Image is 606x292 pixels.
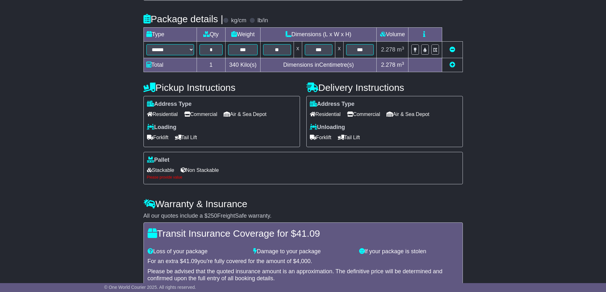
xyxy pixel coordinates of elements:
td: Dimensions (L x W x H) [261,28,377,42]
span: 41.09 [183,258,198,264]
div: For an extra $ you're fully covered for the amount of $ . [148,258,459,265]
span: Non Stackable [181,165,219,175]
span: Stackable [147,165,174,175]
span: 250 [208,213,217,219]
span: Commercial [184,109,217,119]
span: Residential [310,109,341,119]
h4: Pickup Instructions [143,82,300,93]
span: 4,000 [296,258,310,264]
td: 1 [197,58,226,72]
td: x [294,42,302,58]
sup: 3 [402,61,404,66]
div: Please be advised that the quoted insurance amount is an approximation. The definitive price will... [148,268,459,282]
span: m [397,46,404,53]
span: 2.278 [381,62,395,68]
span: Tail Lift [175,132,197,142]
td: Qty [197,28,226,42]
h4: Delivery Instructions [306,82,463,93]
span: Tail Lift [338,132,360,142]
label: Address Type [310,101,355,108]
div: Loss of your package [144,248,250,255]
td: Dimensions in Centimetre(s) [261,58,377,72]
span: m [397,62,404,68]
td: Weight [226,28,261,42]
td: x [335,42,343,58]
label: Unloading [310,124,345,131]
h4: Transit Insurance Coverage for $ [148,228,459,239]
span: Air & Sea Depot [387,109,429,119]
span: Residential [147,109,178,119]
div: Please provide value [147,175,459,180]
label: Address Type [147,101,192,108]
a: Add new item [449,62,455,68]
a: Remove this item [449,46,455,53]
div: All our quotes include a $ FreightSafe warranty. [143,213,463,220]
h4: Warranty & Insurance [143,199,463,209]
label: Pallet [147,157,170,164]
td: Type [143,28,197,42]
span: 340 [229,62,239,68]
span: Commercial [347,109,380,119]
span: Forklift [310,132,331,142]
label: Loading [147,124,177,131]
div: If your package is stolen [356,248,462,255]
span: Air & Sea Depot [224,109,267,119]
td: Volume [377,28,408,42]
div: Damage to your package [250,248,356,255]
td: Kilo(s) [226,58,261,72]
td: Total [143,58,197,72]
span: Forklift [147,132,169,142]
label: lb/in [257,17,268,24]
span: © One World Courier 2025. All rights reserved. [104,285,196,290]
h4: Package details | [143,14,223,24]
sup: 3 [402,46,404,51]
span: 2.278 [381,46,395,53]
span: 41.09 [296,228,320,239]
label: kg/cm [231,17,246,24]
